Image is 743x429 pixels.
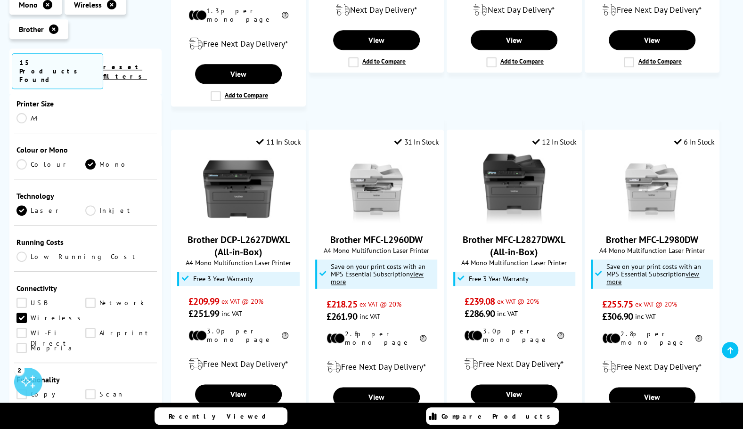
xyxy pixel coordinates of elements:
[590,354,715,380] div: modal_delivery
[497,309,518,318] span: inc VAT
[85,389,154,399] a: Scan
[452,351,577,377] div: modal_delivery
[333,387,420,407] a: View
[155,407,287,425] a: Recently Viewed
[16,328,85,338] a: Wi-Fi Direct
[609,387,695,407] a: View
[333,30,420,50] a: View
[16,343,85,353] a: Mopria
[195,384,282,404] a: View
[176,258,301,267] span: A4 Mono Multifunction Laser Printer
[12,53,103,89] span: 15 Products Found
[169,412,276,421] span: Recently Viewed
[341,217,412,226] a: Brother MFC-L2960DW
[314,354,439,380] div: modal_delivery
[327,330,426,347] li: 2.8p per mono page
[463,234,565,258] a: Brother MFC-L2827DWXL (All-in-Box)
[188,308,219,320] span: £251.99
[606,269,699,286] u: view more
[441,412,555,421] span: Compare Products
[16,251,155,262] a: Low Running Cost
[19,24,44,34] span: Brother
[85,328,154,338] a: Airprint
[103,63,147,81] a: reset filters
[394,137,439,146] div: 31 In Stock
[193,275,253,283] span: Free 3 Year Warranty
[471,384,557,404] a: View
[331,269,424,286] u: view more
[16,113,85,123] a: A4
[341,154,412,224] img: Brother MFC-L2960DW
[532,137,576,146] div: 12 In Stock
[617,217,687,226] a: Brother MFC-L2980DW
[617,154,687,224] img: Brother MFC-L2980DW
[85,205,154,216] a: Inkjet
[176,351,301,377] div: modal_delivery
[16,298,85,308] a: USB
[221,309,242,318] span: inc VAT
[16,389,85,399] a: Copy
[674,137,715,146] div: 6 In Stock
[188,7,288,24] li: 1.3p per mono page
[16,237,155,247] div: Running Costs
[176,31,301,57] div: modal_delivery
[452,258,577,267] span: A4 Mono Multifunction Laser Printer
[479,217,549,226] a: Brother MFC-L2827DWXL (All-in-Box)
[85,298,154,308] a: Network
[331,262,425,286] span: Save on your print costs with an MPS Essential Subscription
[16,313,86,323] a: Wireless
[327,298,357,310] span: £218.25
[203,217,274,226] a: Brother DCP-L2627DWXL (All-in-Box)
[602,298,633,310] span: £255.75
[14,364,24,375] div: 2
[203,154,274,224] img: Brother DCP-L2627DWXL (All-in-Box)
[16,283,155,293] div: Connectivity
[348,57,406,67] label: Add to Compare
[221,297,263,306] span: ex VAT @ 20%
[359,312,380,321] span: inc VAT
[16,159,85,170] a: Colour
[188,234,290,258] a: Brother DCP-L2627DWXL (All-in-Box)
[211,91,268,101] label: Add to Compare
[479,154,549,224] img: Brother MFC-L2827DWXL (All-in-Box)
[16,375,155,384] div: Functionality
[635,312,656,321] span: inc VAT
[16,145,155,154] div: Colour or Mono
[464,327,564,344] li: 3.0p per mono page
[359,299,401,308] span: ex VAT @ 20%
[314,246,439,255] span: A4 Mono Multifunction Laser Printer
[606,234,698,246] a: Brother MFC-L2980DW
[327,310,357,323] span: £261.90
[624,57,681,67] label: Add to Compare
[602,330,702,347] li: 2.8p per mono page
[16,205,85,216] a: Laser
[471,30,557,50] a: View
[590,246,715,255] span: A4 Mono Multifunction Laser Printer
[256,137,301,146] div: 11 In Stock
[16,99,155,108] div: Printer Size
[497,297,539,306] span: ex VAT @ 20%
[16,191,155,201] div: Technology
[85,159,154,170] a: Mono
[486,57,544,67] label: Add to Compare
[464,295,495,308] span: £239.08
[635,299,677,308] span: ex VAT @ 20%
[330,234,423,246] a: Brother MFC-L2960DW
[464,308,495,320] span: £286.90
[606,262,701,286] span: Save on your print costs with an MPS Essential Subscription
[188,327,288,344] li: 3.0p per mono page
[469,275,529,283] span: Free 3 Year Warranty
[602,310,633,323] span: £306.90
[426,407,559,425] a: Compare Products
[609,30,695,50] a: View
[188,295,219,308] span: £209.99
[195,64,282,84] a: View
